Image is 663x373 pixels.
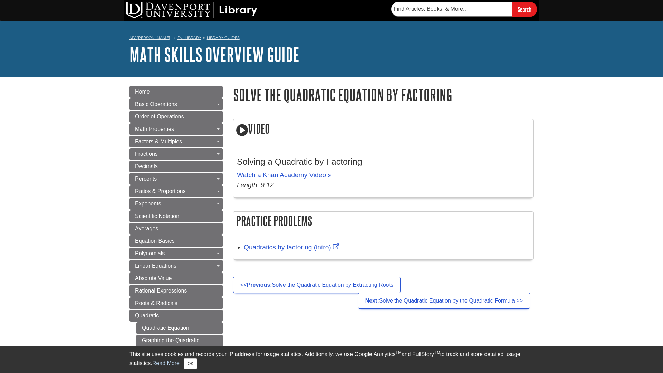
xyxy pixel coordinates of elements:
span: Scientific Notation [135,213,179,219]
form: Searches DU Library's articles, books, and more [391,2,537,17]
a: Link opens in new window [244,243,341,251]
span: Fractions [135,151,158,157]
a: Percents [129,173,223,185]
nav: breadcrumb [129,33,534,44]
a: Graphing the Quadratic Equation [136,335,223,355]
em: Length: 9:12 [237,181,274,189]
a: Fractions [129,148,223,160]
input: Search [512,2,537,17]
span: Order of Operations [135,114,184,119]
span: Basic Operations [135,101,177,107]
h3: Solving a Quadratic by Factoring [237,157,530,167]
span: Quadratic [135,313,159,318]
span: Home [135,89,150,95]
a: Order of Operations [129,111,223,123]
span: Averages [135,226,158,231]
span: Linear Equations [135,263,176,269]
a: Equation Basics [129,235,223,247]
a: Home [129,86,223,98]
h1: Solve the Quadratic Equation by Factoring [233,86,534,104]
a: Absolute Value [129,272,223,284]
span: Rational Expressions [135,288,187,294]
a: Read More [152,360,180,366]
a: DU Library [177,35,201,40]
a: Library Guides [207,35,240,40]
strong: Next: [365,298,379,304]
div: This site uses cookies and records your IP address for usage statistics. Additionally, we use Goo... [129,350,534,369]
a: Factors & Multiples [129,136,223,147]
a: Averages [129,223,223,235]
span: Percents [135,176,157,182]
span: Ratios & Proportions [135,188,186,194]
a: Linear Equations [129,260,223,272]
a: Quadratic [129,310,223,322]
a: <<Previous:Solve the Quadratic Equation by Extracting Roots [233,277,401,293]
span: Roots & Radicals [135,300,177,306]
a: Ratios & Proportions [129,185,223,197]
h2: Video [233,119,533,139]
img: DU Library [126,2,257,18]
a: Roots & Radicals [129,297,223,309]
h2: Practice Problems [233,212,533,230]
a: Scientific Notation [129,210,223,222]
a: Math Skills Overview Guide [129,44,299,65]
a: Decimals [129,161,223,172]
a: Rational Expressions [129,285,223,297]
a: My [PERSON_NAME] [129,35,170,41]
a: Polynomials [129,248,223,259]
input: Find Articles, Books, & More... [391,2,512,16]
span: Math Properties [135,126,174,132]
span: Decimals [135,163,158,169]
a: Math Properties [129,123,223,135]
a: Exponents [129,198,223,210]
span: Absolute Value [135,275,172,281]
span: Exponents [135,201,161,207]
a: Basic Operations [129,98,223,110]
strong: Previous: [247,282,272,288]
a: Next:Solve the Quadratic Equation by the Quadratic Formula >> [358,293,530,309]
span: Factors & Multiples [135,138,182,144]
span: Equation Basics [135,238,175,244]
sup: TM [395,350,401,355]
button: Close [184,358,197,369]
sup: TM [434,350,440,355]
a: Watch a Khan Academy Video » [237,171,331,179]
a: Quadratic Equation [136,322,223,334]
span: Polynomials [135,250,165,256]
